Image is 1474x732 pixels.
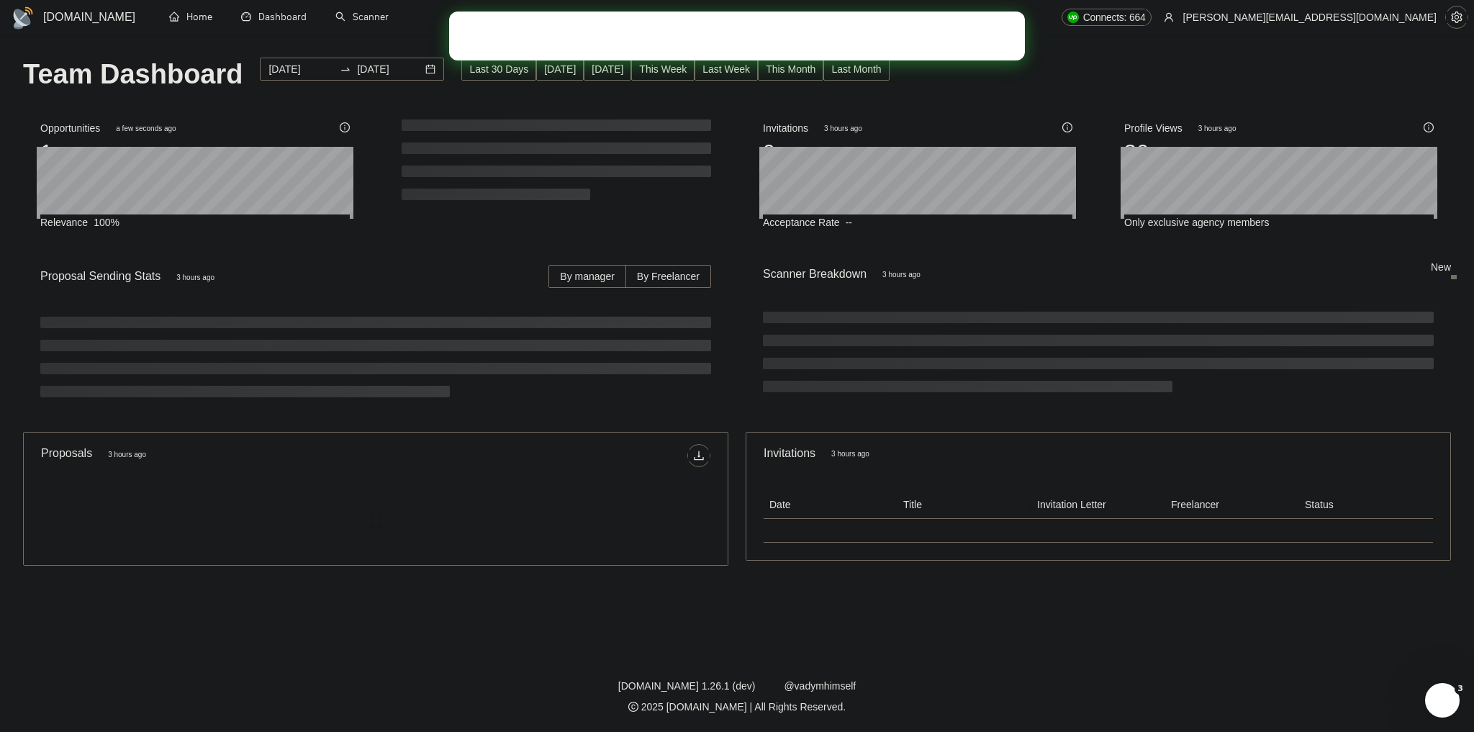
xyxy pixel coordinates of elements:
button: [DATE] [584,58,631,81]
img: logo [12,6,35,30]
span: Opportunities [40,119,176,137]
span: Last 30 Days [469,61,528,77]
span: swap-right [340,63,351,75]
span: By manager [560,271,614,282]
button: Last 30 Days [461,58,536,81]
span: info-circle [340,122,350,132]
th: Title [897,491,1031,519]
button: Last Week [695,58,758,81]
input: End date [357,61,422,77]
h1: Team Dashboard [23,58,243,91]
span: Dashboard [258,11,307,23]
span: setting [1446,12,1468,23]
img: upwork-logo.png [1067,12,1079,23]
span: 664 [1129,9,1145,25]
span: By Freelancer [637,271,700,282]
span: Acceptance Rate [763,217,840,228]
span: New [1431,261,1451,273]
a: homeHome [169,11,212,23]
span: Only exclusive agency members [1124,217,1270,228]
span: to [340,63,351,75]
button: This Month [758,58,823,81]
span: Relevance [40,217,88,228]
button: setting [1445,6,1468,29]
div: 36 [1124,138,1236,166]
th: Date [764,491,897,519]
time: 3 hours ago [108,451,146,458]
input: Start date [268,61,334,77]
span: -- [846,217,852,228]
div: 1 [40,138,176,166]
span: info-circle [1062,122,1072,132]
a: setting [1445,12,1468,23]
span: Proposal Sending Stats [40,267,548,285]
button: Last Month [823,58,889,81]
span: Last Week [702,61,750,77]
span: [DATE] [544,61,576,77]
div: 2025 [DOMAIN_NAME] | All Rights Reserved. [12,700,1462,715]
span: Profile Views [1124,119,1236,137]
time: 3 hours ago [831,450,869,458]
iframe: Intercom live chat [1425,683,1460,718]
div: Proposals [41,444,376,467]
iframe: Intercom live chat баннер [449,12,1025,60]
span: 3 [1455,683,1466,695]
button: This Week [631,58,695,81]
th: Freelancer [1165,491,1299,519]
time: 3 hours ago [1198,125,1236,132]
span: 100% [94,217,119,228]
time: 3 hours ago [176,274,214,281]
span: dashboard [241,12,251,22]
span: info-circle [1424,122,1434,132]
span: Invitations [763,119,862,137]
span: Scanner Breakdown [763,265,1434,283]
button: [DATE] [536,58,584,81]
span: This Month [766,61,815,77]
a: searchScanner [335,11,389,23]
th: Invitation Letter [1031,491,1165,519]
a: [DOMAIN_NAME] 1.26.1 (dev) [618,680,756,692]
span: Connects: [1083,9,1126,25]
span: [DATE] [592,61,623,77]
time: 3 hours ago [882,271,921,279]
time: a few seconds ago [116,125,176,132]
th: Status [1299,491,1433,519]
span: Invitations [764,444,1433,462]
div: 0 [763,138,862,166]
time: 3 hours ago [824,125,862,132]
span: This Week [639,61,687,77]
span: Last Month [831,61,881,77]
a: @vadymhimself [784,680,856,692]
span: copyright [628,702,638,712]
span: user [1164,12,1174,22]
